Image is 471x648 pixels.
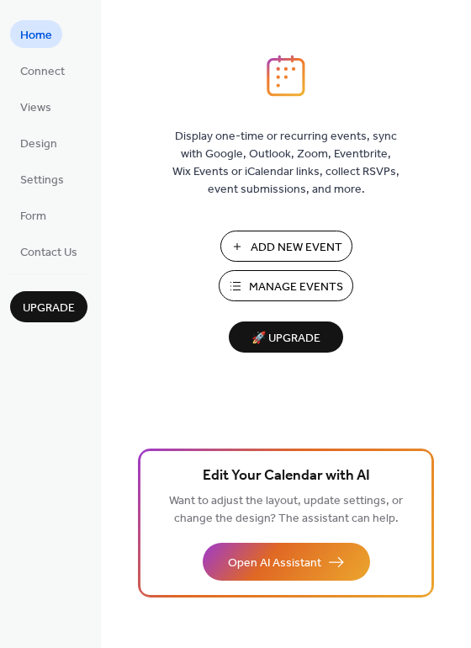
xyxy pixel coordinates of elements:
[10,165,74,193] a: Settings
[10,93,61,120] a: Views
[229,321,343,353] button: 🚀 Upgrade
[10,291,87,322] button: Upgrade
[20,27,52,45] span: Home
[20,99,51,117] span: Views
[20,208,46,226] span: Form
[220,231,352,262] button: Add New Event
[172,128,400,199] span: Display one-time or recurring events, sync with Google, Outlook, Zoom, Eventbrite, Wix Events or ...
[20,135,57,153] span: Design
[23,300,75,317] span: Upgrade
[249,279,343,296] span: Manage Events
[169,490,403,530] span: Want to adjust the layout, update settings, or change the design? The assistant can help.
[10,20,62,48] a: Home
[10,201,56,229] a: Form
[251,239,342,257] span: Add New Event
[203,543,370,581] button: Open AI Assistant
[10,129,67,157] a: Design
[20,244,77,262] span: Contact Us
[239,327,333,350] span: 🚀 Upgrade
[203,465,370,488] span: Edit Your Calendar with AI
[20,172,64,189] span: Settings
[10,56,75,84] a: Connect
[228,555,321,572] span: Open AI Assistant
[267,55,305,97] img: logo_icon.svg
[219,270,353,301] button: Manage Events
[20,63,65,81] span: Connect
[10,237,87,265] a: Contact Us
